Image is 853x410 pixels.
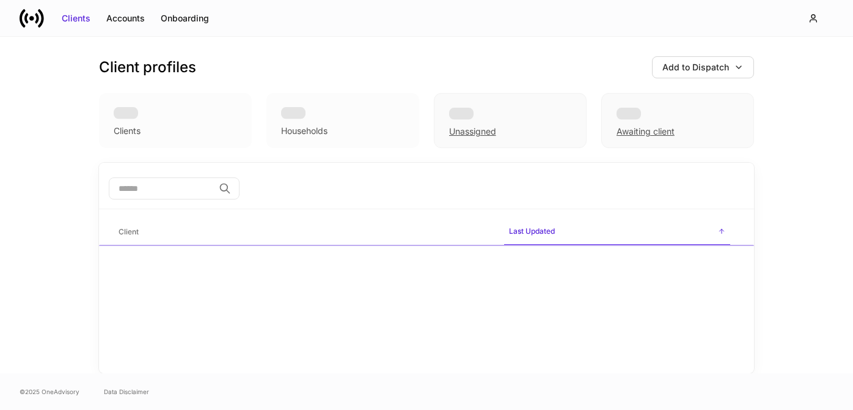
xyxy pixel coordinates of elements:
[601,93,754,148] div: Awaiting client
[617,125,675,138] div: Awaiting client
[434,93,587,148] div: Unassigned
[114,125,141,137] div: Clients
[161,12,209,24] div: Onboarding
[509,225,555,237] h6: Last Updated
[652,56,754,78] button: Add to Dispatch
[153,9,217,28] button: Onboarding
[99,58,196,77] h3: Client profiles
[98,9,153,28] button: Accounts
[62,12,90,24] div: Clients
[114,220,494,245] span: Client
[449,125,496,138] div: Unassigned
[662,61,729,73] div: Add to Dispatch
[104,387,149,397] a: Data Disclaimer
[281,125,328,137] div: Households
[20,387,79,397] span: © 2025 OneAdvisory
[54,9,98,28] button: Clients
[504,219,730,245] span: Last Updated
[119,226,139,237] h6: Client
[106,12,145,24] div: Accounts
